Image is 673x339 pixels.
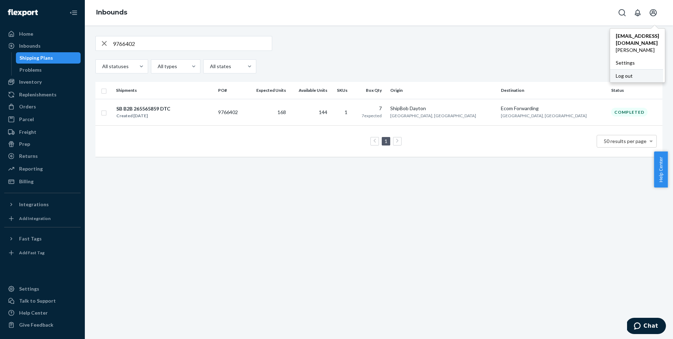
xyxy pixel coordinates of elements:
[19,297,56,304] div: Talk to Support
[215,82,246,99] th: PO#
[19,321,53,328] div: Give Feedback
[19,153,38,160] div: Returns
[4,28,81,40] a: Home
[157,63,158,70] input: All types
[4,101,81,112] a: Orders
[19,54,53,61] div: Shipping Plans
[610,69,663,82] button: Log out
[390,113,476,118] span: [GEOGRAPHIC_DATA], [GEOGRAPHIC_DATA]
[330,82,353,99] th: SKUs
[498,82,608,99] th: Destination
[610,56,665,69] a: Settings
[319,109,327,115] span: 144
[19,165,43,172] div: Reporting
[4,176,81,187] a: Billing
[19,78,42,85] div: Inventory
[387,82,498,99] th: Origin
[611,108,648,117] div: Completed
[90,2,133,23] ol: breadcrumbs
[19,250,45,256] div: Add Fast Tag
[96,8,127,16] a: Inbounds
[116,105,170,112] div: SB B2B 265565859 DTC
[390,105,495,112] div: ShipBob Dayton
[19,285,39,292] div: Settings
[113,36,272,50] input: Search inbounds by name, destination, msku...
[19,103,36,110] div: Orders
[383,138,389,144] a: Page 1 is your current page
[19,201,49,208] div: Integrations
[353,82,388,99] th: Box Qty
[345,109,347,115] span: 1
[19,141,30,148] div: Prep
[654,151,668,188] button: Help Center
[615,6,629,20] button: Open Search Box
[4,114,81,125] a: Parcel
[4,89,81,100] a: Replenishments
[4,233,81,244] button: Fast Tags
[4,150,81,162] a: Returns
[19,178,34,185] div: Billing
[277,109,286,115] span: 168
[19,42,41,49] div: Inbounds
[19,129,36,136] div: Freight
[608,82,662,99] th: Status
[4,199,81,210] button: Integrations
[631,6,645,20] button: Open notifications
[646,6,660,20] button: Open account menu
[16,64,81,76] a: Problems
[4,283,81,295] a: Settings
[4,319,81,331] button: Give Feedback
[215,99,246,125] td: 9766402
[246,82,289,99] th: Expected Units
[209,63,210,70] input: All states
[113,82,215,99] th: Shipments
[610,30,665,56] a: [EMAIL_ADDRESS][DOMAIN_NAME][PERSON_NAME]
[19,66,42,73] div: Problems
[19,116,34,123] div: Parcel
[4,295,81,307] button: Talk to Support
[19,215,51,221] div: Add Integration
[4,163,81,174] a: Reporting
[362,113,382,118] span: 7 expected
[289,82,330,99] th: Available Units
[19,235,42,242] div: Fast Tags
[616,47,659,54] span: [PERSON_NAME]
[66,6,81,20] button: Close Navigation
[8,9,38,16] img: Flexport logo
[604,138,646,144] span: 50 results per page
[19,30,33,37] div: Home
[4,40,81,52] a: Inbounds
[4,213,81,224] a: Add Integration
[356,105,382,112] div: 7
[101,63,102,70] input: All statuses
[4,307,81,319] a: Help Center
[4,138,81,150] a: Prep
[4,76,81,88] a: Inventory
[19,91,57,98] div: Replenishments
[501,113,587,118] span: [GEOGRAPHIC_DATA], [GEOGRAPHIC_DATA]
[501,105,605,112] div: Ecom Forwarding
[616,32,659,47] span: [EMAIL_ADDRESS][DOMAIN_NAME]
[4,126,81,138] a: Freight
[116,112,170,119] div: Created [DATE]
[627,318,666,335] iframe: Opens a widget where you can chat to one of our agents
[4,247,81,258] a: Add Fast Tag
[16,52,81,64] a: Shipping Plans
[19,309,48,316] div: Help Center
